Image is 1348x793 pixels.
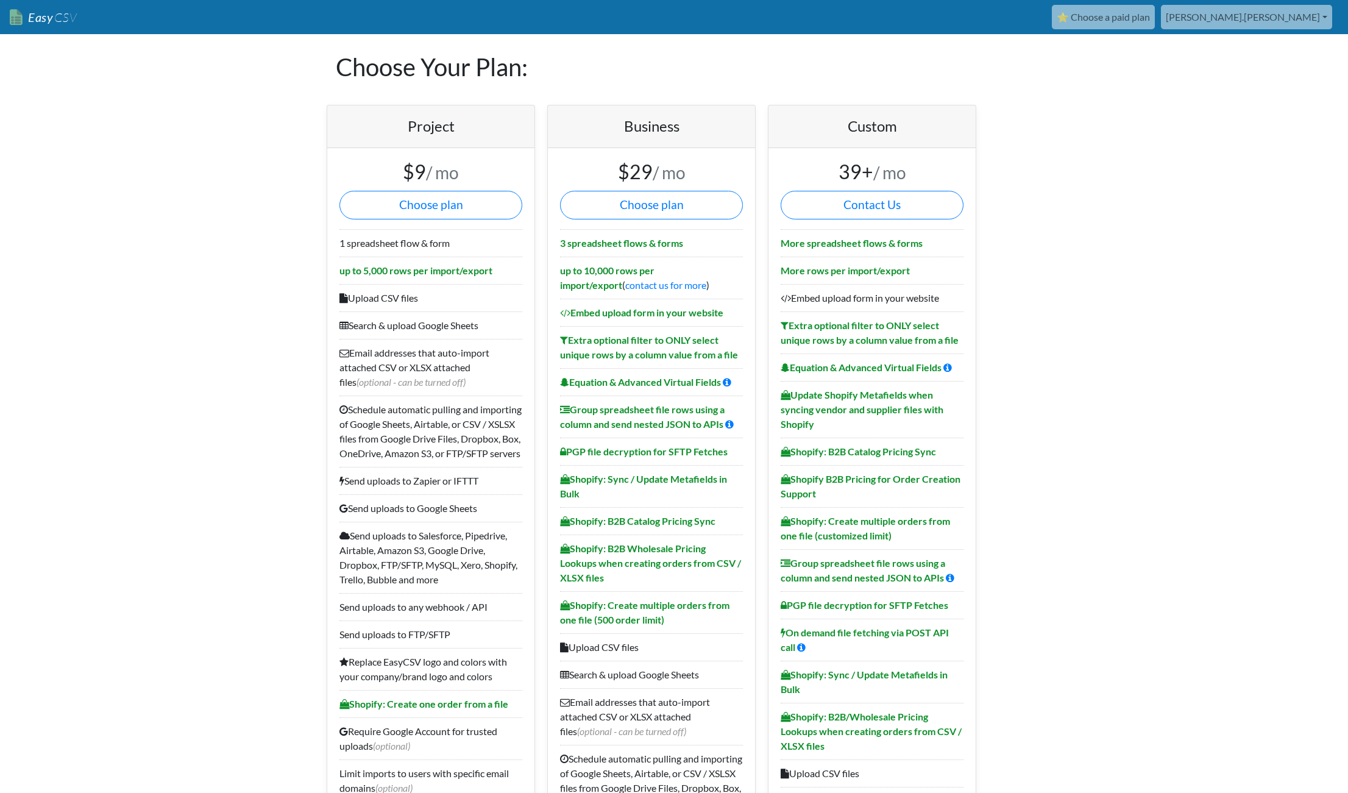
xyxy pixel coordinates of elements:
h4: Project [339,118,522,135]
b: More rows per import/export [781,265,910,276]
span: CSV [53,10,77,25]
h4: Custom [781,118,963,135]
b: Group spreadsheet file rows using a column and send nested JSON to APIs [560,404,725,430]
b: Shopify: B2B Catalog Pricing Sync [560,515,715,527]
li: Embed upload form in your website [781,284,963,311]
h3: $29 [560,160,743,183]
span: (optional) [373,740,410,752]
b: On demand file fetching via POST API call [781,627,949,653]
li: Send uploads to Zapier or IFTTT [339,467,522,494]
li: Search & upload Google Sheets [339,311,522,339]
li: Replace EasyCSV logo and colors with your company/brand logo and colors [339,648,522,690]
b: Shopify: Create multiple orders from one file (500 order limit) [560,599,729,625]
li: Send uploads to FTP/SFTP [339,621,522,648]
li: Search & upload Google Sheets [560,661,743,688]
b: Shopify: B2B Catalog Pricing Sync [781,446,936,457]
li: 1 spreadsheet flow & form [339,229,522,257]
small: / mo [873,162,906,183]
b: Shopify: Sync / Update Metafields in Bulk [560,473,727,499]
li: Email addresses that auto-import attached CSV or XLSX attached files [339,339,522,396]
h4: Business [560,118,743,135]
b: Shopify: Create one order from a file [339,698,508,709]
a: contact us for more [625,279,706,291]
a: [PERSON_NAME].[PERSON_NAME] [1161,5,1332,29]
button: Choose plan [560,191,743,219]
b: Shopify: B2B Wholesale Pricing Lookups when creating orders from CSV / XLSX files [560,542,741,583]
b: Shopify: B2B/Wholesale Pricing Lookups when creating orders from CSV / XLSX files [781,711,962,752]
b: Update Shopify Metafields when syncing vendor and supplier files with Shopify [781,389,943,430]
b: Shopify: Create multiple orders from one file (customized limit) [781,515,950,541]
b: up to 10,000 rows per import/export [560,265,654,291]
b: Equation & Advanced Virtual Fields [560,376,721,388]
b: Equation & Advanced Virtual Fields [781,361,942,373]
b: PGP file decryption for SFTP Fetches [781,599,948,611]
b: More spreadsheet flows & forms [781,237,923,249]
b: Group spreadsheet file rows using a column and send nested JSON to APIs [781,557,945,583]
b: Extra optional filter to ONLY select unique rows by a column value from a file [781,319,959,346]
h3: 39+ [781,160,963,183]
small: / mo [653,162,686,183]
b: Shopify B2B Pricing for Order Creation Support [781,473,960,499]
button: Choose plan [339,191,522,219]
a: ⭐ Choose a paid plan [1052,5,1155,29]
li: ( ) [560,257,743,299]
li: Upload CSV files [781,759,963,787]
li: Require Google Account for trusted uploads [339,717,522,759]
h3: $9 [339,160,522,183]
li: Upload CSV files [339,284,522,311]
b: Shopify: Sync / Update Metafields in Bulk [781,669,948,695]
span: (optional - can be turned off) [577,725,686,737]
a: EasyCSV [10,5,77,30]
small: / mo [426,162,459,183]
span: (optional - can be turned off) [357,376,466,388]
li: Send uploads to any webhook / API [339,593,522,621]
li: Schedule automatic pulling and importing of Google Sheets, Airtable, or CSV / XSLSX files from Go... [339,396,522,467]
b: up to 5,000 rows per import/export [339,265,492,276]
h1: Choose Your Plan: [336,34,1012,100]
a: Contact Us [781,191,963,219]
b: 3 spreadsheet flows & forms [560,237,683,249]
li: Send uploads to Google Sheets [339,494,522,522]
li: Send uploads to Salesforce, Pipedrive, Airtable, Amazon S3, Google Drive, Dropbox, FTP/SFTP, MySQ... [339,522,522,593]
li: Email addresses that auto-import attached CSV or XLSX attached files [560,688,743,745]
b: Embed upload form in your website [560,307,723,318]
b: PGP file decryption for SFTP Fetches [560,446,728,457]
li: Upload CSV files [560,633,743,661]
b: Extra optional filter to ONLY select unique rows by a column value from a file [560,334,738,360]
